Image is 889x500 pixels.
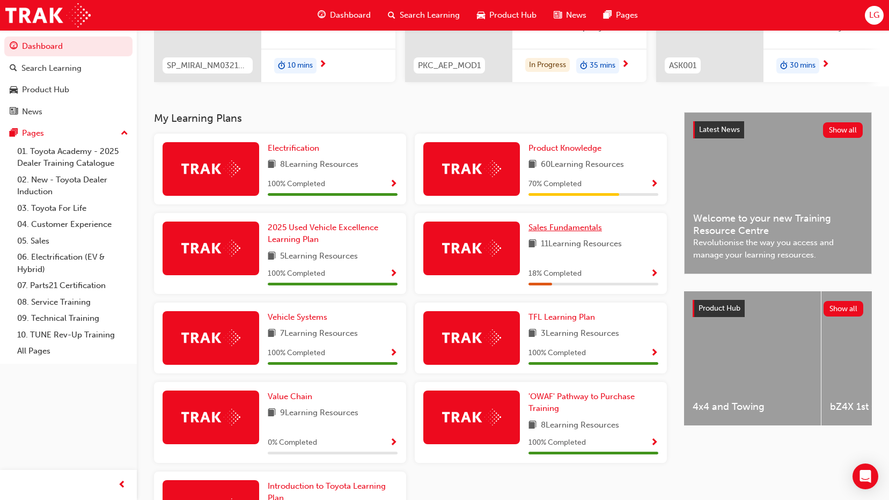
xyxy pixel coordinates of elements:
span: Product Hub [489,9,537,21]
span: book-icon [528,158,537,172]
a: Value Chain [268,391,317,403]
a: Product Hub [4,80,133,100]
a: Dashboard [4,36,133,56]
img: Trak [442,329,501,346]
span: SP_MIRAI_NM0321_VID [167,60,248,72]
span: 18 % Completed [528,268,582,280]
span: Latest News [699,125,740,134]
span: up-icon [121,127,128,141]
a: TFL Learning Plan [528,311,599,323]
span: LG [869,9,879,21]
span: TFL Learning Plan [528,312,595,322]
span: ASK001 [669,60,696,72]
span: book-icon [268,250,276,263]
span: duration-icon [580,59,587,73]
div: Open Intercom Messenger [853,464,878,489]
span: pages-icon [604,9,612,22]
a: guage-iconDashboard [309,4,379,26]
a: 4x4 and Towing [684,291,821,425]
img: Trak [442,240,501,256]
a: car-iconProduct Hub [468,4,545,26]
img: Trak [181,240,240,256]
a: search-iconSearch Learning [379,4,468,26]
img: Trak [442,160,501,177]
div: Product Hub [22,84,69,96]
a: 05. Sales [13,233,133,249]
span: Show Progress [650,269,658,279]
a: pages-iconPages [595,4,646,26]
span: Show Progress [650,438,658,448]
a: 01. Toyota Academy - 2025 Dealer Training Catalogue [13,143,133,172]
span: next-icon [821,60,829,70]
img: Trak [181,409,240,425]
span: 100 % Completed [528,437,586,449]
span: duration-icon [780,59,788,73]
a: Latest NewsShow all [693,121,863,138]
span: prev-icon [118,479,126,492]
button: Pages [4,123,133,143]
span: guage-icon [318,9,326,22]
button: Show Progress [390,178,398,191]
span: Sales Fundamentals [528,223,602,232]
span: Product Knowledge [528,143,601,153]
a: 02. New - Toyota Dealer Induction [13,172,133,200]
span: Revolutionise the way you access and manage your learning resources. [693,237,863,261]
a: news-iconNews [545,4,595,26]
span: book-icon [268,327,276,341]
span: book-icon [268,407,276,420]
span: Show Progress [390,180,398,189]
span: 70 % Completed [528,178,582,190]
a: News [4,102,133,122]
span: 10 mins [288,60,313,72]
a: Search Learning [4,58,133,78]
button: Show Progress [650,178,658,191]
button: LG [865,6,884,25]
span: book-icon [528,419,537,432]
span: PKC_AEP_MOD1 [418,60,481,72]
img: Trak [181,329,240,346]
span: search-icon [10,64,17,73]
span: 35 mins [590,60,615,72]
span: 8 Learning Resources [541,419,619,432]
a: All Pages [13,343,133,359]
span: Show Progress [650,349,658,358]
span: 100 % Completed [528,347,586,359]
span: 60 Learning Resources [541,158,624,172]
div: In Progress [525,58,570,72]
button: Show Progress [650,436,658,450]
span: guage-icon [10,42,18,52]
span: Pages [616,9,638,21]
span: 3 Learning Resources [541,327,619,341]
span: news-icon [10,107,18,117]
span: Show Progress [390,438,398,448]
span: 'OWAF' Pathway to Purchase Training [528,392,635,414]
span: car-icon [477,9,485,22]
button: Show Progress [650,347,658,360]
span: Show Progress [650,180,658,189]
a: 07. Parts21 Certification [13,277,133,294]
span: Value Chain [268,392,312,401]
span: book-icon [528,327,537,341]
span: Vehicle Systems [268,312,327,322]
a: Product HubShow all [693,300,863,317]
span: 30 mins [790,60,815,72]
span: Electrification [268,143,319,153]
a: 06. Electrification (EV & Hybrid) [13,249,133,277]
a: Vehicle Systems [268,311,332,323]
button: DashboardSearch LearningProduct HubNews [4,34,133,123]
a: 04. Customer Experience [13,216,133,233]
h3: My Learning Plans [154,112,667,124]
span: news-icon [554,9,562,22]
a: Sales Fundamentals [528,222,606,234]
a: Product Knowledge [528,142,606,155]
span: search-icon [388,9,395,22]
a: 08. Service Training [13,294,133,311]
button: Show all [823,122,863,138]
button: Show Progress [390,436,398,450]
span: Dashboard [330,9,371,21]
img: Trak [442,409,501,425]
a: 10. TUNE Rev-Up Training [13,327,133,343]
img: Trak [5,3,91,27]
span: 7 Learning Resources [280,327,358,341]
